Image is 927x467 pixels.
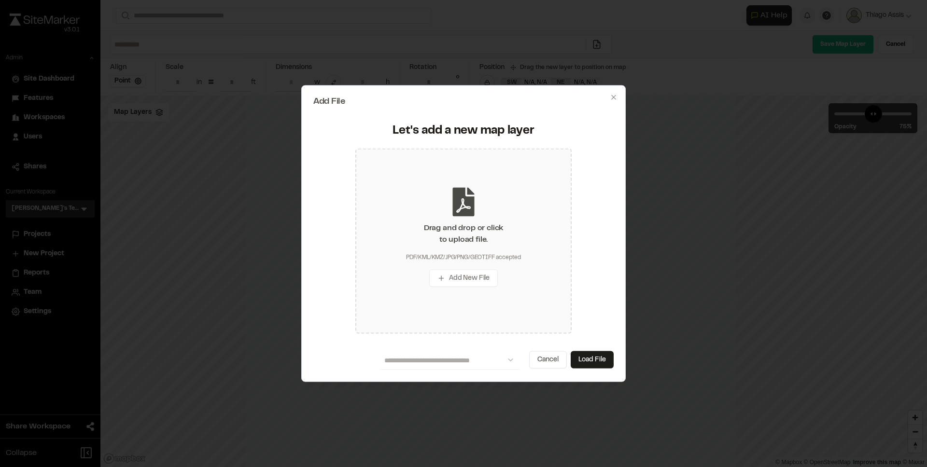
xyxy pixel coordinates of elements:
[429,269,498,287] button: Add New File
[529,351,567,368] button: Cancel
[355,148,572,333] div: Drag and drop or clickto upload file.PDF/KML/KMZ/JPG/PNG/GEOTIFF acceptedAdd New File
[424,222,503,245] div: Drag and drop or click to upload file.
[571,351,614,368] button: Load File
[313,97,614,106] h2: Add File
[406,253,521,261] div: PDF/KML/KMZ/JPG/PNG/GEOTIFF accepted
[319,124,608,139] div: Let's add a new map layer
